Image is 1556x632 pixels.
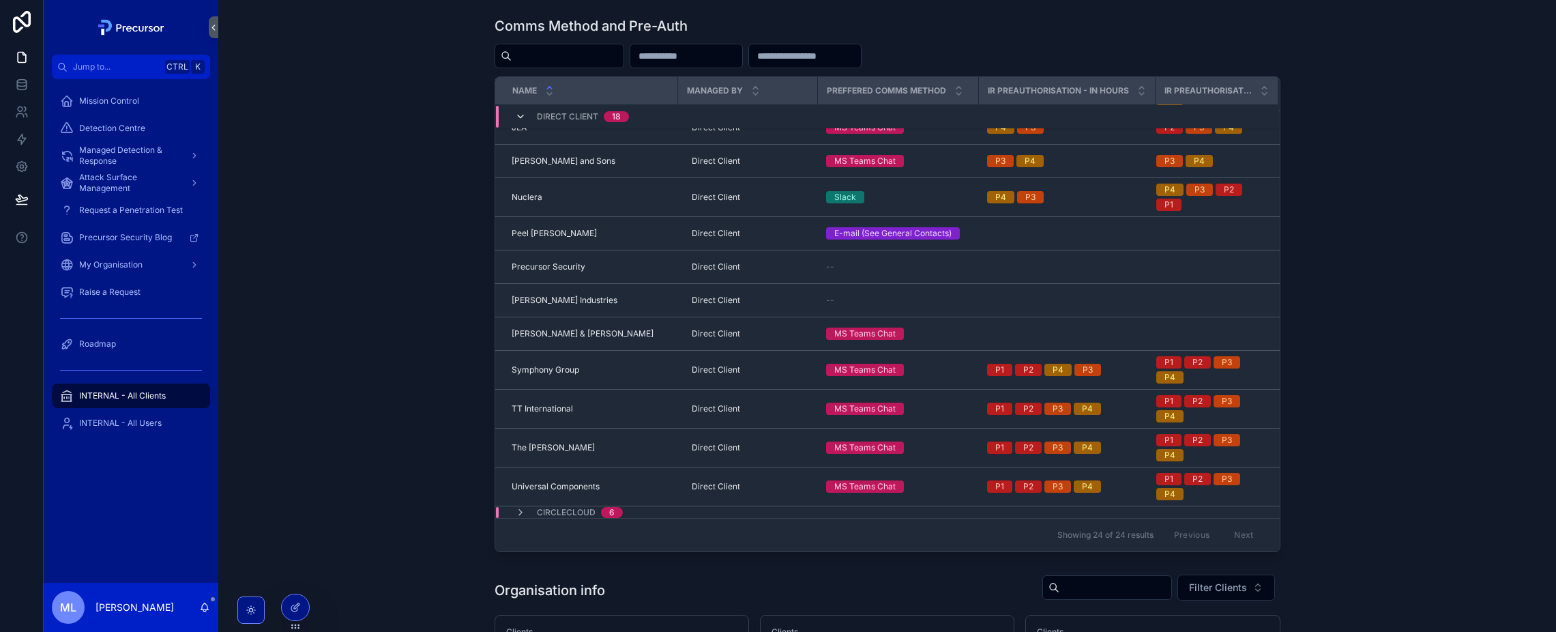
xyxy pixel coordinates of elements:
[79,287,141,298] span: Raise a Request
[692,228,740,239] span: Direct Client
[495,16,688,35] h1: Comms Method and Pre-Auth
[1224,184,1234,196] div: P2
[96,601,174,614] p: [PERSON_NAME]
[995,403,1004,415] div: P1
[52,411,210,435] a: INTERNAL - All Users
[52,55,210,79] button: Jump to...CtrlK
[52,253,210,277] a: My Organisation
[165,60,190,74] span: Ctrl
[827,85,946,96] span: Preffered comms method
[512,442,595,453] span: The [PERSON_NAME]
[537,507,596,518] span: CircleCloud
[512,295,617,306] span: [PERSON_NAME] Industries
[512,85,537,96] span: Name
[834,480,896,493] div: MS Teams Chat
[692,442,740,453] span: Direct Client
[79,205,183,216] span: Request a Penetration Test
[1023,364,1033,376] div: P2
[1164,184,1175,196] div: P4
[834,364,896,376] div: MS Teams Chat
[512,403,573,414] span: TT International
[692,261,740,272] span: Direct Client
[609,507,615,518] div: 6
[52,225,210,250] a: Precursor Security Blog
[692,192,740,203] span: Direct Client
[79,259,143,270] span: My Organisation
[834,191,856,203] div: Slack
[79,232,172,243] span: Precursor Security Blog
[192,61,203,72] span: K
[1192,395,1203,407] div: P2
[1025,191,1036,203] div: P3
[1164,85,1252,96] span: IR Preauthorisation - Out of Hours
[995,480,1004,493] div: P1
[1082,442,1093,454] div: P4
[1222,395,1232,407] div: P3
[79,145,179,167] span: Managed Detection & Response
[1053,442,1063,454] div: P3
[60,599,76,616] span: ML
[1057,530,1154,541] span: Showing 24 of 24 results
[1053,403,1063,415] div: P3
[692,328,740,339] span: Direct Client
[512,228,597,239] span: Peel [PERSON_NAME]
[1053,364,1063,376] div: P4
[73,61,160,72] span: Jump to...
[826,261,834,272] span: --
[495,581,605,600] h1: Organisation info
[1023,480,1033,493] div: P2
[1023,403,1033,415] div: P2
[1164,449,1175,461] div: P4
[1023,442,1033,454] div: P2
[79,339,116,349] span: Roadmap
[512,328,654,339] span: [PERSON_NAME] & [PERSON_NAME]
[512,364,579,375] span: Symphony Group
[52,89,210,113] a: Mission Control
[1164,488,1175,500] div: P4
[1164,199,1173,211] div: P1
[79,172,179,194] span: Attack Surface Management
[1194,184,1205,196] div: P3
[687,85,743,96] span: Managed By
[512,261,585,272] span: Precursor Security
[1194,155,1205,167] div: P4
[512,156,615,167] span: [PERSON_NAME] and Sons
[834,328,896,340] div: MS Teams Chat
[1164,155,1175,167] div: P3
[1192,434,1203,446] div: P2
[512,481,600,492] span: Universal Components
[52,332,210,356] a: Roadmap
[52,171,210,195] a: Attack Surface Management
[1222,356,1232,369] div: P3
[834,403,896,415] div: MS Teams Chat
[612,111,621,122] div: 18
[1164,473,1173,485] div: P1
[1192,356,1203,369] div: P2
[52,280,210,304] a: Raise a Request
[1222,473,1232,485] div: P3
[995,364,1004,376] div: P1
[692,403,740,414] span: Direct Client
[79,418,162,429] span: INTERNAL - All Users
[1164,434,1173,446] div: P1
[692,481,740,492] span: Direct Client
[692,364,740,375] span: Direct Client
[988,85,1129,96] span: IR Preauthorisation - In Hours
[995,191,1006,203] div: P4
[1164,410,1175,422] div: P4
[1025,155,1036,167] div: P4
[1164,356,1173,369] div: P1
[52,143,210,168] a: Managed Detection & Response
[692,156,740,167] span: Direct Client
[834,442,896,454] div: MS Teams Chat
[512,192,542,203] span: Nuclera
[692,295,740,306] span: Direct Client
[834,227,952,240] div: E-mail (See General Contacts)
[52,116,210,141] a: Detection Centre
[1082,403,1093,415] div: P4
[995,155,1005,167] div: P3
[44,79,218,453] div: scrollable content
[52,384,210,408] a: INTERNAL - All Clients
[79,390,166,401] span: INTERNAL - All Clients
[537,111,598,122] span: Direct Client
